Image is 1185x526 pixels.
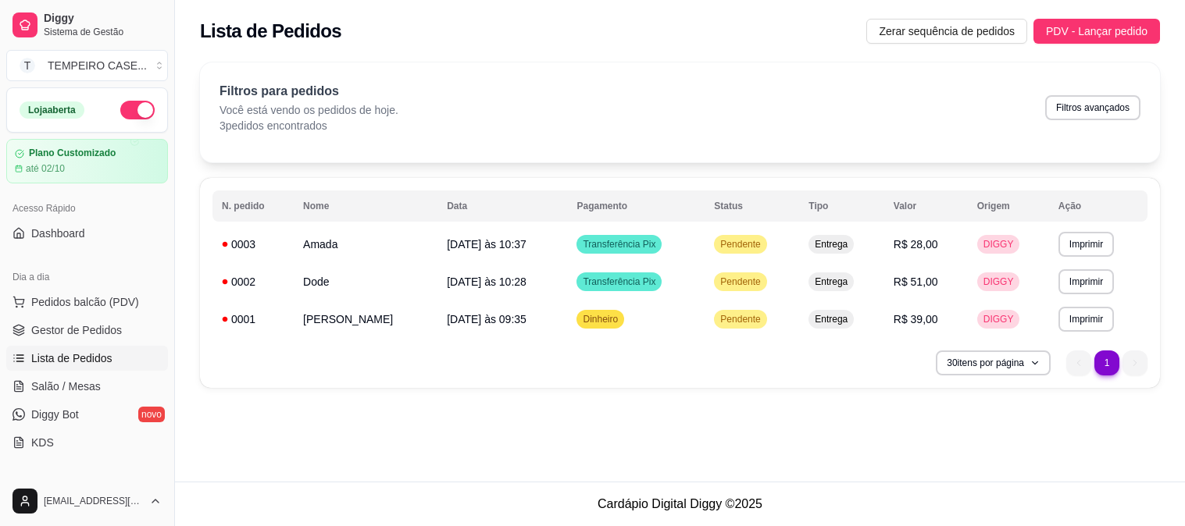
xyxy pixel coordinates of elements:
[879,23,1015,40] span: Zerar sequência de pedidos
[6,482,168,520] button: [EMAIL_ADDRESS][DOMAIN_NAME]
[31,226,85,241] span: Dashboard
[120,101,155,119] button: Alterar Status
[6,430,168,455] a: KDS
[580,313,621,325] span: Dinheiro
[26,162,65,175] article: até 02/10
[1058,232,1114,257] button: Imprimir
[31,294,139,310] span: Pedidos balcão (PDV)
[812,275,851,288] span: Entrega
[6,221,168,246] a: Dashboard
[29,147,116,159] article: Plano Customizado
[31,379,101,394] span: Salão / Mesas
[20,58,35,73] span: T
[1058,343,1155,383] nav: pagination navigation
[580,238,659,251] span: Transferência Pix
[717,313,763,325] span: Pendente
[717,275,763,288] span: Pendente
[894,313,938,325] span: R$ 39,00
[6,402,168,427] a: Diggy Botnovo
[980,238,1017,251] span: DIGGY
[294,300,437,338] td: [PERSON_NAME]
[717,238,763,251] span: Pendente
[447,313,526,325] span: [DATE] às 09:35
[222,236,284,252] div: 0003
[220,102,398,118] p: Você está vendo os pedidos de hoje.
[894,238,938,251] span: R$ 28,00
[6,346,168,371] a: Lista de Pedidos
[294,226,437,263] td: Amada
[812,313,851,325] span: Entrega
[1049,190,1148,222] th: Ação
[580,275,659,288] span: Transferência Pix
[220,118,398,133] p: 3 pedidos encontrados
[705,190,799,222] th: Status
[175,482,1185,526] footer: Cardápio Digital Diggy © 2025
[936,350,1051,375] button: 30itens por página
[294,263,437,300] td: Dode
[447,275,526,288] span: [DATE] às 10:28
[799,190,884,222] th: Tipo
[567,190,705,222] th: Pagamento
[812,238,851,251] span: Entrega
[6,6,168,44] a: DiggySistema de Gestão
[6,374,168,399] a: Salão / Mesas
[968,190,1049,222] th: Origem
[31,350,112,366] span: Lista de Pedidos
[212,190,294,222] th: N. pedido
[1058,307,1114,332] button: Imprimir
[884,190,968,222] th: Valor
[44,12,162,26] span: Diggy
[200,19,341,44] h2: Lista de Pedidos
[6,265,168,290] div: Dia a dia
[44,495,143,507] span: [EMAIL_ADDRESS][DOMAIN_NAME]
[6,196,168,221] div: Acesso Rápido
[1058,269,1114,294] button: Imprimir
[44,26,162,38] span: Sistema de Gestão
[222,311,284,327] div: 0001
[294,190,437,222] th: Nome
[222,274,284,290] div: 0002
[31,435,54,450] span: KDS
[980,313,1017,325] span: DIGGY
[20,101,84,119] div: Loja aberta
[6,50,168,81] button: Select a team
[894,275,938,288] span: R$ 51,00
[220,82,398,101] p: Filtros para pedidos
[1046,23,1148,40] span: PDV - Lançar pedido
[31,407,79,422] span: Diggy Bot
[6,318,168,343] a: Gestor de Pedidos
[6,474,168,499] div: Catálogo
[980,275,1017,288] span: DIGGY
[437,190,567,222] th: Data
[6,139,168,183] a: Plano Customizadoaté 02/10
[31,322,122,338] span: Gestor de Pedidos
[1033,19,1160,44] button: PDV - Lançar pedido
[6,290,168,315] button: Pedidos balcão (PDV)
[447,238,526,251] span: [DATE] às 10:37
[1045,95,1140,120] button: Filtros avançados
[1094,350,1119,375] li: pagination item 1 active
[866,19,1027,44] button: Zerar sequência de pedidos
[48,58,147,73] div: TEMPEIRO CASE ...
